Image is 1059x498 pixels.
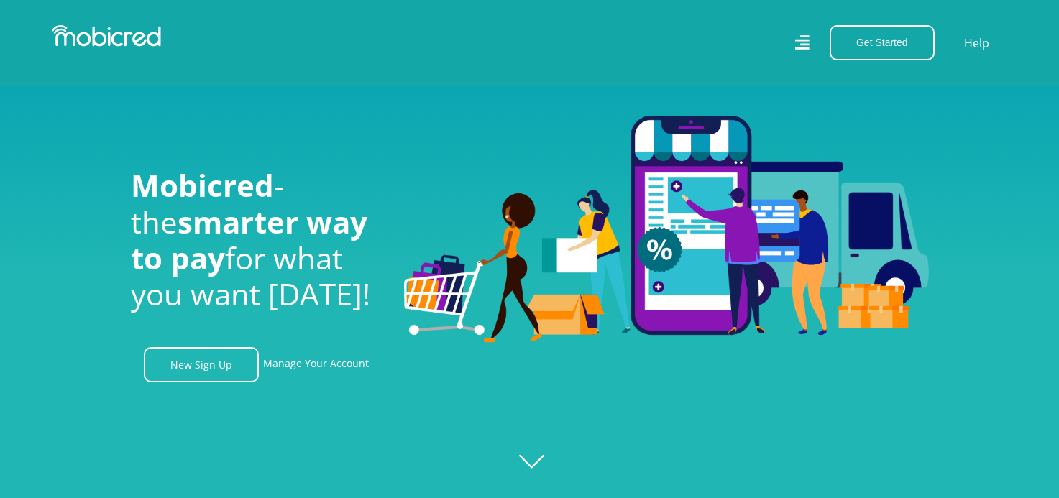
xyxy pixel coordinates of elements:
[830,25,935,60] button: Get Started
[263,347,369,382] a: Manage Your Account
[131,167,382,313] h1: - the for what you want [DATE]!
[131,201,367,278] span: smarter way to pay
[131,165,274,206] span: Mobicred
[404,116,929,343] img: Welcome to Mobicred
[144,347,259,382] a: New Sign Up
[963,34,990,52] a: Help
[52,25,161,47] img: Mobicred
